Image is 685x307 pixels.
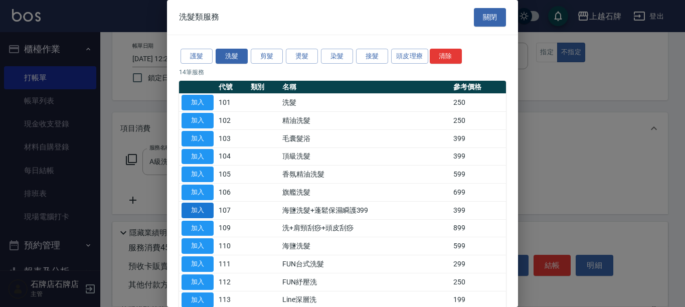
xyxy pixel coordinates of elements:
[248,81,280,94] th: 類別
[451,94,506,112] td: 250
[182,131,214,146] button: 加入
[182,95,214,110] button: 加入
[451,147,506,166] td: 399
[451,201,506,219] td: 399
[182,203,214,218] button: 加入
[181,49,213,64] button: 護髮
[391,49,428,64] button: 頭皮理療
[216,49,248,64] button: 洗髮
[280,201,451,219] td: 海鹽洗髮+蓬鬆保濕瞬護399
[356,49,388,64] button: 接髮
[182,238,214,254] button: 加入
[179,68,506,77] p: 14 筆服務
[280,81,451,94] th: 名稱
[216,147,248,166] td: 104
[280,184,451,202] td: 旗艦洗髮
[280,112,451,130] td: 精油洗髮
[182,113,214,128] button: 加入
[182,274,214,290] button: 加入
[321,49,353,64] button: 染髮
[216,81,248,94] th: 代號
[216,129,248,147] td: 103
[216,112,248,130] td: 102
[286,49,318,64] button: 燙髮
[182,256,214,272] button: 加入
[474,8,506,27] button: 關閉
[216,255,248,273] td: 111
[280,255,451,273] td: FUN台式洗髮
[451,219,506,237] td: 899
[280,129,451,147] td: 毛囊髮浴
[216,219,248,237] td: 109
[280,273,451,291] td: FUN紓壓洗
[451,81,506,94] th: 參考價格
[182,221,214,236] button: 加入
[451,255,506,273] td: 299
[182,149,214,165] button: 加入
[430,49,462,64] button: 清除
[451,184,506,202] td: 699
[280,237,451,255] td: 海鹽洗髮
[280,219,451,237] td: 洗+肩頸刮痧+頭皮刮痧
[216,94,248,112] td: 101
[216,201,248,219] td: 107
[216,166,248,184] td: 105
[280,147,451,166] td: 頂級洗髮
[216,184,248,202] td: 106
[451,273,506,291] td: 250
[280,94,451,112] td: 洗髮
[179,12,219,22] span: 洗髮類服務
[280,166,451,184] td: 香氛精油洗髮
[451,129,506,147] td: 399
[451,237,506,255] td: 599
[182,167,214,182] button: 加入
[182,185,214,200] button: 加入
[451,166,506,184] td: 599
[451,112,506,130] td: 250
[251,49,283,64] button: 剪髮
[216,273,248,291] td: 112
[216,237,248,255] td: 110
